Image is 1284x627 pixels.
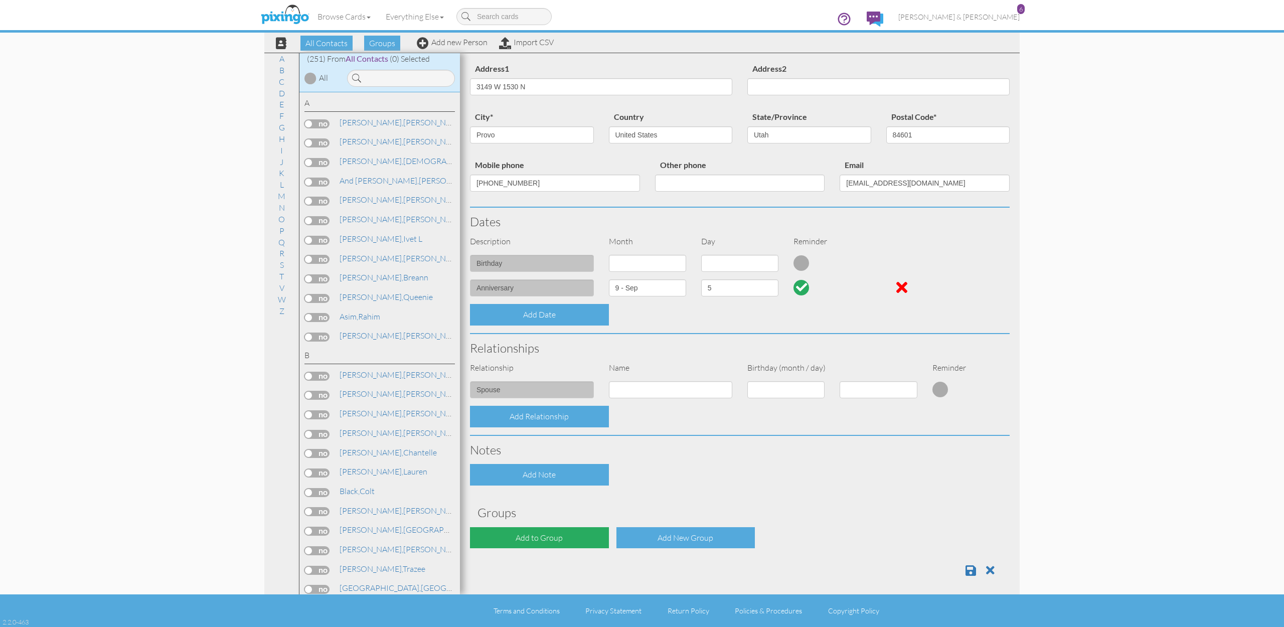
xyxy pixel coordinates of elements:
label: Postal Code* [886,110,941,124]
span: [PERSON_NAME], [340,234,403,244]
span: [GEOGRAPHIC_DATA], [340,583,421,593]
span: and [PERSON_NAME], [340,176,419,186]
div: Month [601,236,694,247]
label: Address2 [747,62,791,76]
input: Search cards [456,8,552,25]
a: Q [273,236,290,248]
span: All Contacts [300,36,353,51]
a: R [274,247,289,259]
a: [PERSON_NAME] [339,505,466,517]
a: Import CSV [499,37,554,47]
span: [PERSON_NAME], [340,428,403,438]
span: [PERSON_NAME] & [PERSON_NAME] [898,13,1020,21]
span: [PERSON_NAME], [340,292,403,302]
label: city* [470,110,498,124]
a: Copyright Policy [828,606,879,615]
div: Add Date [470,304,609,326]
span: [PERSON_NAME], [340,156,403,166]
div: Description [462,236,601,247]
a: [PERSON_NAME] [339,369,466,381]
a: N [274,202,290,214]
a: Terms and Conditions [494,606,560,615]
a: J [275,156,288,168]
span: [PERSON_NAME], [340,564,403,574]
div: Reminder [786,236,878,247]
a: M [273,190,290,202]
a: Breann [339,271,429,283]
a: Browse Cards [310,4,378,29]
span: [PERSON_NAME], [340,466,403,477]
a: Chantelle [339,446,438,458]
span: [PERSON_NAME], [340,408,403,418]
a: I [275,144,288,156]
a: Trazee [339,563,426,575]
a: Colt [339,485,376,497]
span: Groups [364,36,400,51]
a: H [274,133,290,145]
a: D [274,87,290,99]
label: Other phone [655,159,711,172]
a: [PERSON_NAME] [339,427,466,439]
a: Lauren [339,465,428,478]
img: pixingo logo [258,3,311,28]
img: comments.svg [867,12,883,27]
a: P [274,225,289,237]
div: Relationship [462,362,601,374]
input: (e.g. Friend, Daughter) [470,381,594,398]
a: Policies & Procedures [735,606,802,615]
a: C [274,76,289,88]
span: [PERSON_NAME], [340,506,403,516]
a: K [274,167,289,179]
a: [PERSON_NAME] [339,175,554,187]
div: Birthday (month / day) [740,362,925,374]
h3: Notes [470,443,1010,456]
a: S [275,259,289,271]
div: Add to Group [470,527,609,549]
span: (0) Selected [390,54,430,64]
span: [PERSON_NAME], [340,370,403,380]
span: Black, [340,486,360,496]
a: Return Policy [668,606,709,615]
div: Day [694,236,786,247]
a: L [275,179,289,191]
a: V [274,282,289,294]
span: [PERSON_NAME], [340,389,403,399]
a: Rahim [339,310,381,323]
a: G [274,121,290,133]
div: Add Note [470,464,609,486]
a: Queenie [339,291,434,303]
h3: Groups [477,506,1002,519]
a: [PERSON_NAME] [339,388,466,400]
a: Z [274,305,289,317]
a: [GEOGRAPHIC_DATA] [339,524,484,536]
div: All [319,72,328,84]
a: [PERSON_NAME] & [PERSON_NAME] 6 [891,4,1027,30]
a: [PERSON_NAME] [339,194,466,206]
span: [PERSON_NAME], [340,544,403,554]
a: A [274,53,289,65]
a: T [274,270,289,282]
label: Mobile phone [470,159,529,172]
label: Country [609,110,649,124]
a: Ivet L [339,233,423,245]
a: [PERSON_NAME] [339,252,466,264]
span: [PERSON_NAME], [340,195,403,205]
label: State/Province [747,110,812,124]
a: Add new Person [417,37,488,47]
h3: Relationships [470,342,1010,355]
a: O [273,213,290,225]
div: (251) From [299,53,460,65]
h3: Dates [470,215,1010,228]
div: Add Relationship [470,406,609,427]
a: [PERSON_NAME] [339,116,466,128]
a: Everything Else [378,4,451,29]
span: [PERSON_NAME], [340,214,403,224]
a: [PERSON_NAME] [339,330,466,342]
div: Name [601,362,740,374]
a: [PERSON_NAME] [339,213,466,225]
a: [PERSON_NAME] [339,407,466,419]
label: Email [840,159,869,172]
div: A [304,97,455,112]
span: [PERSON_NAME], [340,525,403,535]
a: W [273,293,291,305]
